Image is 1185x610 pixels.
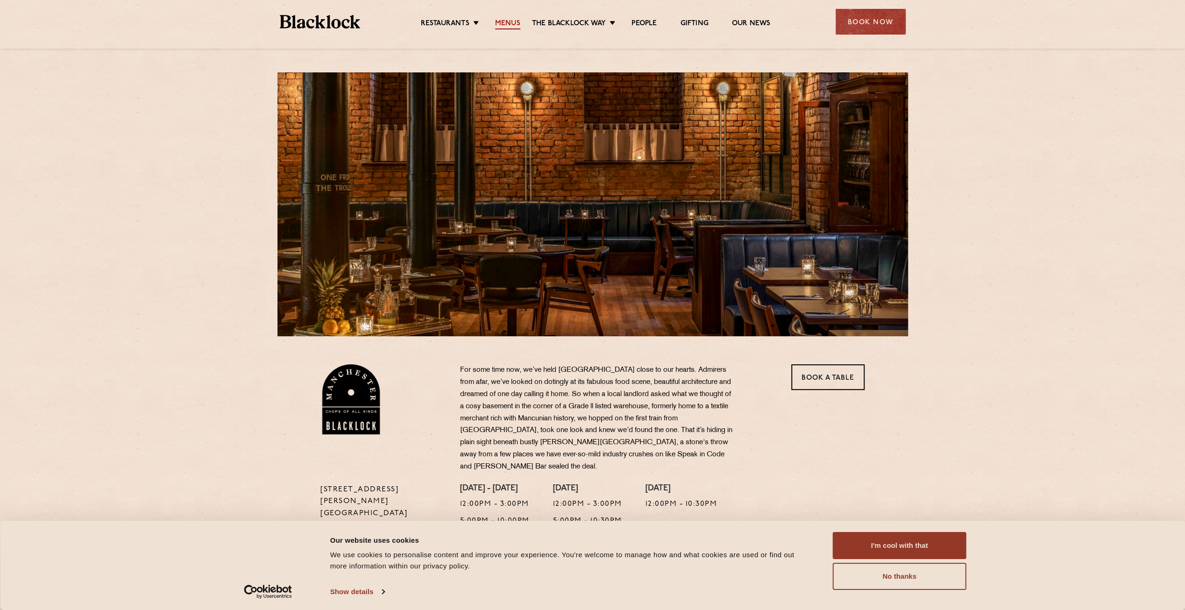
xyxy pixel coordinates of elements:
[330,549,812,572] div: We use cookies to personalise content and improve your experience. You're welcome to manage how a...
[460,364,736,473] p: For some time now, we’ve held [GEOGRAPHIC_DATA] close to our hearts. Admirers from afar, we’ve lo...
[460,515,530,527] p: 5:00pm - 10:00pm
[680,19,708,29] a: Gifting
[320,364,382,434] img: BL_Manchester_Logo-bleed.png
[227,585,309,599] a: Usercentrics Cookiebot - opens in a new window
[553,515,622,527] p: 5:00pm - 10:30pm
[495,19,520,29] a: Menus
[791,364,865,390] a: Book a Table
[732,19,771,29] a: Our News
[833,532,966,559] button: I'm cool with that
[330,585,384,599] a: Show details
[460,498,530,511] p: 12:00pm - 3:00pm
[532,19,606,29] a: The Blacklock Way
[632,19,657,29] a: People
[646,484,717,494] h4: [DATE]
[330,534,812,546] div: Our website uses cookies
[320,484,446,532] p: [STREET_ADDRESS][PERSON_NAME] [GEOGRAPHIC_DATA] M2 5GB
[553,484,622,494] h4: [DATE]
[460,484,530,494] h4: [DATE] - [DATE]
[553,498,622,511] p: 12:00pm - 3:00pm
[421,19,469,29] a: Restaurants
[646,498,717,511] p: 12:00pm - 10:30pm
[833,563,966,590] button: No thanks
[280,15,361,28] img: BL_Textured_Logo-footer-cropped.svg
[836,9,906,35] div: Book Now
